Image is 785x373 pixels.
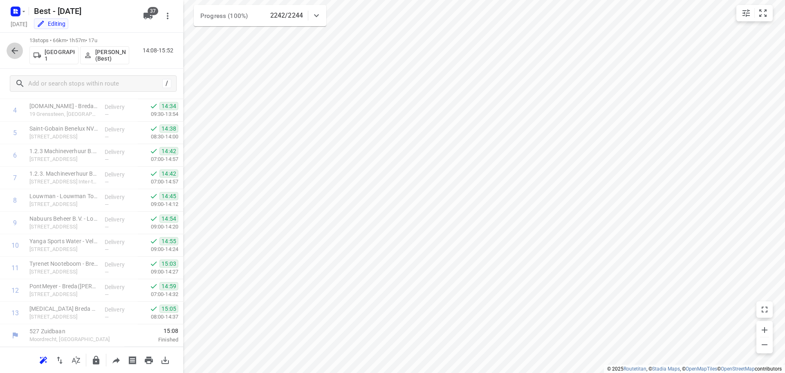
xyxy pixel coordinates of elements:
[138,200,178,208] p: 09:00-14:12
[13,174,17,182] div: 7
[159,8,176,24] button: More
[270,11,303,20] p: 2242/2244
[29,155,98,163] p: [STREET_ADDRESS]
[88,352,104,368] button: Lock route
[13,106,17,114] div: 4
[29,268,98,276] p: [STREET_ADDRESS]
[29,170,98,178] p: 1.2.3. Machineverhuur B.V. - Locatie Breda Inter-Techno(Janneke Reekers)
[150,147,158,155] svg: Done
[105,215,135,224] p: Delivery
[162,79,171,88] div: /
[29,223,98,231] p: [STREET_ADDRESS]
[13,129,17,137] div: 5
[29,305,98,313] p: Renova Breda BV (Steven Hamers )
[29,313,98,321] p: [STREET_ADDRESS]
[150,237,158,245] svg: Done
[159,215,178,223] span: 14:54
[150,282,158,290] svg: Done
[686,366,717,372] a: OpenMapTiles
[31,5,137,18] h5: Rename
[105,148,135,156] p: Delivery
[29,110,98,118] p: 19 Grenssteen, [GEOGRAPHIC_DATA]
[29,290,98,298] p: [STREET_ADDRESS]
[138,290,178,298] p: 07:00-14:32
[138,268,178,276] p: 09:00-14:27
[755,5,771,21] button: Fit zoom
[150,305,158,313] svg: Done
[29,245,98,253] p: [STREET_ADDRESS]
[159,102,178,110] span: 14:34
[108,356,124,364] span: Share route
[140,8,156,24] button: 37
[138,110,178,118] p: 09:30-13:54
[124,327,178,335] span: 15:08
[11,242,19,249] div: 10
[150,170,158,178] svg: Done
[105,238,135,246] p: Delivery
[105,156,109,163] span: —
[138,155,178,163] p: 07:00-14:57
[124,336,178,344] p: Finished
[29,327,114,335] p: 527 Zuidbaan
[29,46,78,64] button: [GEOGRAPHIC_DATA] 1
[105,224,109,230] span: —
[105,283,135,291] p: Delivery
[138,133,178,141] p: 08:30-14:00
[105,125,135,133] p: Delivery
[138,178,178,186] p: 07:00-14:57
[45,49,75,62] p: Gemeente Rotterdam 1
[738,5,754,21] button: Map settings
[150,215,158,223] svg: Done
[52,356,68,364] span: Reverse route
[150,124,158,133] svg: Done
[141,356,157,364] span: Print route
[29,260,98,268] p: Tyrenet Nooteboom - Breda(Alex Boom)
[13,151,17,159] div: 6
[11,309,19,317] div: 13
[29,133,98,141] p: Huifakkerstraat 18, Breda
[157,356,173,364] span: Download route
[159,260,178,268] span: 15:03
[159,282,178,290] span: 14:59
[159,124,178,133] span: 14:38
[736,5,773,21] div: small contained button group
[28,77,162,90] input: Add or search stops within route
[159,237,178,245] span: 14:55
[29,147,98,155] p: 1.2.3 Machineverhuur B.V. - Locatie Breda 123(Janneke Reekers)
[80,46,129,64] button: [PERSON_NAME] (Best)
[138,245,178,253] p: 09:00-14:24
[105,193,135,201] p: Delivery
[68,356,84,364] span: Sort by time window
[105,246,109,253] span: —
[150,260,158,268] svg: Done
[105,292,109,298] span: —
[105,260,135,269] p: Delivery
[105,111,109,118] span: —
[607,366,782,372] li: © 2025 , © , © © contributors
[29,282,98,290] p: PontMeyer - Breda(Rutger van der Beek)
[105,314,109,320] span: —
[200,12,248,20] span: Progress (100%)
[159,147,178,155] span: 14:42
[29,237,98,245] p: Yanga Sports Water - Veldsteen(Manon Tuit)
[150,192,158,200] svg: Done
[29,102,98,110] p: Sanitairwinkel.nl - Breda(Robert van der Linden)
[13,197,17,204] div: 8
[105,201,109,208] span: —
[138,313,178,321] p: 08:00-14:37
[148,7,158,15] span: 37
[624,366,646,372] a: Routetitan
[37,20,65,28] div: Editing
[11,264,19,272] div: 11
[11,287,19,294] div: 12
[105,134,109,140] span: —
[29,124,98,133] p: Saint-Gobain Benelux NV(Lotte van Puijenbroek)
[95,49,126,62] p: Tony van Doren (Best)
[35,356,52,364] span: Reoptimize route
[159,170,178,178] span: 14:42
[150,102,158,110] svg: Done
[194,5,326,26] div: Progress (100%)2242/2244
[105,103,135,111] p: Delivery
[143,46,177,55] p: 14:08-15:52
[29,200,98,208] p: [STREET_ADDRESS]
